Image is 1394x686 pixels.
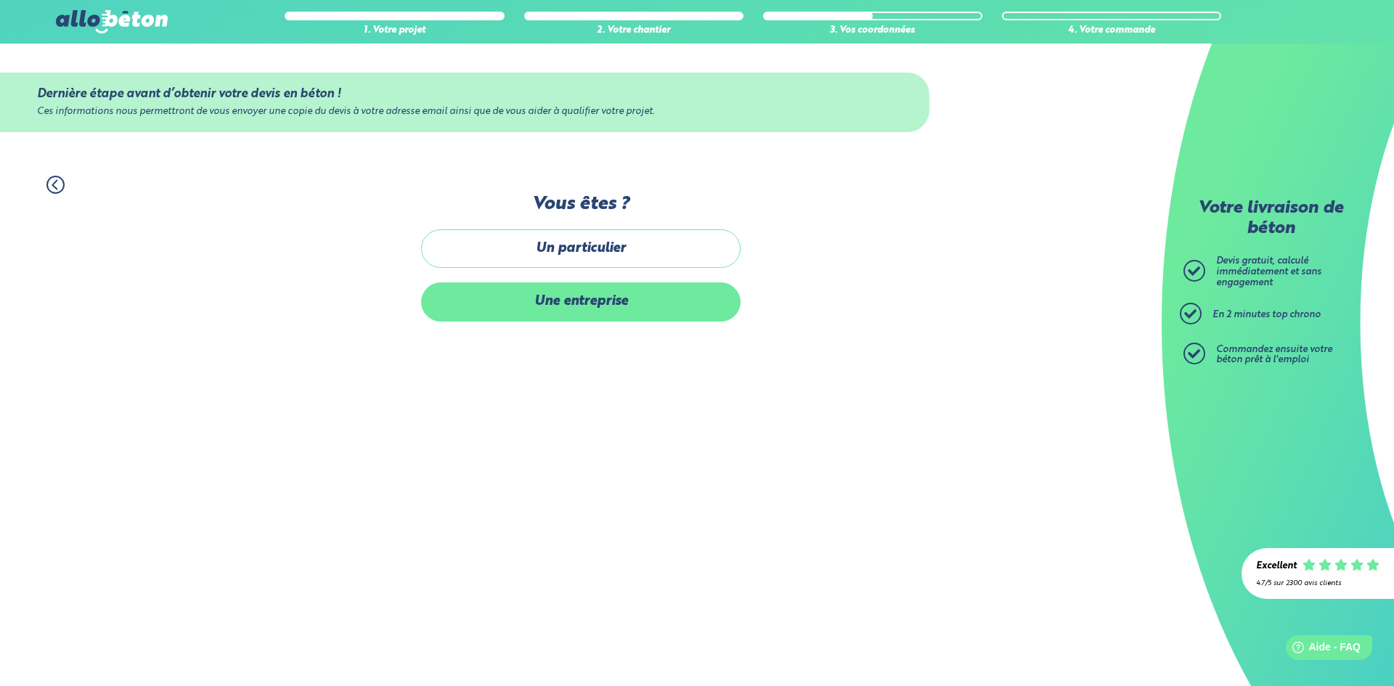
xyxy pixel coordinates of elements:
label: Un particulier [421,229,741,268]
iframe: Help widget launcher [1265,629,1378,670]
div: 3. Vos coordonnées [763,25,982,36]
div: 4. Votre commande [1002,25,1221,36]
img: allobéton [56,10,168,33]
div: Dernière étape avant d’obtenir votre devis en béton ! [37,87,892,101]
div: 1. Votre projet [285,25,504,36]
div: Ces informations nous permettront de vous envoyer une copie du devis à votre adresse email ainsi ... [37,107,892,118]
label: Vous êtes ? [421,194,741,215]
div: 2. Votre chantier [524,25,743,36]
label: Une entreprise [421,282,741,321]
